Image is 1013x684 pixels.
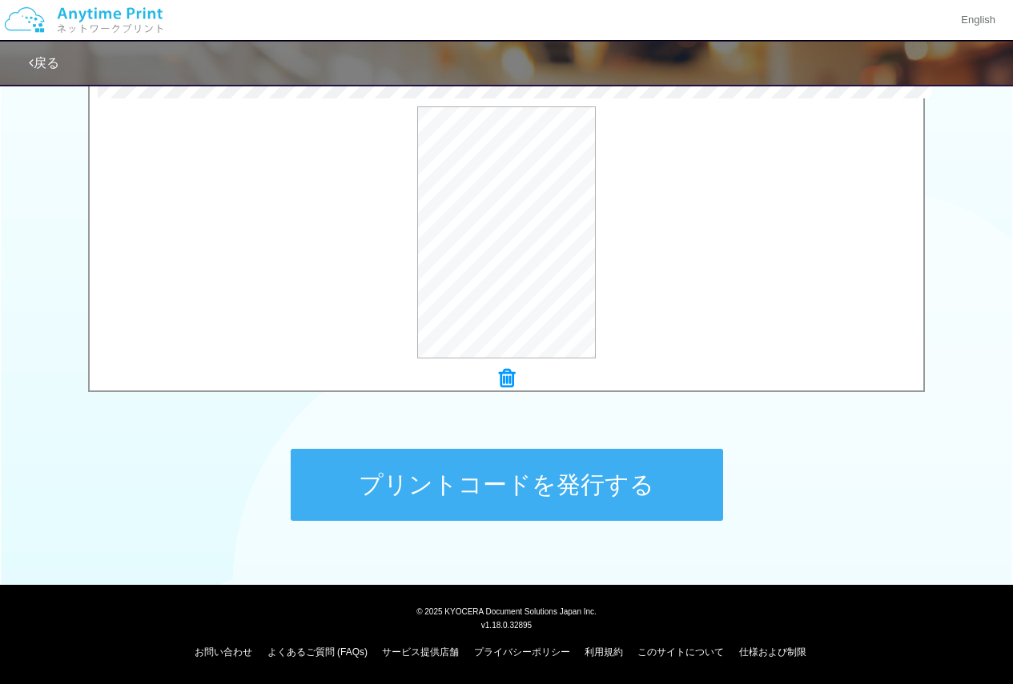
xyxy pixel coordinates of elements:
[481,620,532,630] span: v1.18.0.32895
[291,449,723,521] button: プリントコードを発行する
[637,646,724,658] a: このサイトについて
[474,646,570,658] a: プライバシーポリシー
[29,56,59,70] a: 戻る
[267,646,368,658] a: よくあるご質問 (FAQs)
[416,606,597,616] span: © 2025 KYOCERA Document Solutions Japan Inc.
[195,646,252,658] a: お問い合わせ
[382,646,459,658] a: サービス提供店舗
[585,646,623,658] a: 利用規約
[739,646,806,658] a: 仕様および制限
